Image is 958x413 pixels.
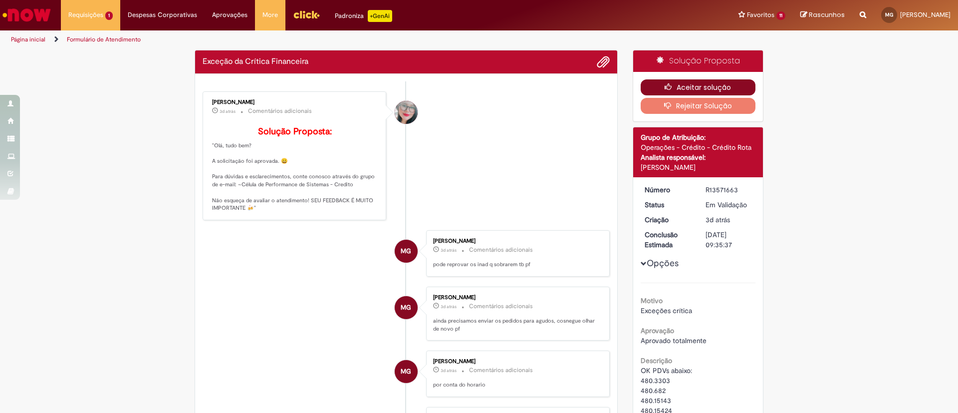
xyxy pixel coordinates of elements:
small: Comentários adicionais [469,302,533,311]
span: MG [401,360,411,384]
button: Aceitar solução [641,79,756,95]
div: Matheus De Barros Giampaoli [395,240,418,263]
div: [DATE] 09:35:37 [706,230,752,250]
div: Operações - Crédito - Crédito Rota [641,142,756,152]
span: Rascunhos [809,10,845,19]
span: 3d atrás [441,247,457,253]
span: Requisições [68,10,103,20]
a: Formulário de Atendimento [67,35,141,43]
div: R13571663 [706,185,752,195]
button: Adicionar anexos [597,55,610,68]
dt: Número [637,185,699,195]
a: Página inicial [11,35,45,43]
div: Matheus De Barros Giampaoli [395,296,418,319]
p: +GenAi [368,10,392,22]
span: 1 [105,11,113,20]
span: MG [885,11,893,18]
div: Padroniza [335,10,392,22]
time: 26/09/2025 17:40:32 [220,108,236,114]
time: 26/09/2025 17:21:23 [441,247,457,253]
img: ServiceNow [1,5,52,25]
span: Despesas Corporativas [128,10,197,20]
span: More [262,10,278,20]
div: [PERSON_NAME] [212,99,378,105]
div: Solução Proposta [633,50,763,72]
span: 3d atrás [441,304,457,310]
div: Em Validação [706,200,752,210]
dt: Criação [637,215,699,225]
b: Aprovação [641,326,674,335]
small: Comentários adicionais [248,107,312,115]
span: 3d atrás [706,215,730,224]
a: Rascunhos [800,10,845,20]
div: [PERSON_NAME] [433,238,599,244]
dt: Status [637,200,699,210]
b: Descrição [641,356,672,365]
span: 3d atrás [441,368,457,374]
time: 26/09/2025 17:20:18 [441,304,457,310]
div: Analista responsável: [641,152,756,162]
p: ainda precisamos enviar os pedidos para agudos, cosnegue olhar de novo pf [433,317,599,333]
div: Matheus De Barros Giampaoli [395,360,418,383]
b: Solução Proposta: [258,126,332,137]
span: Exceções crítica [641,306,692,315]
ul: Trilhas de página [7,30,631,49]
span: 11 [776,11,785,20]
dt: Conclusão Estimada [637,230,699,250]
small: Comentários adicionais [469,366,533,375]
time: 26/09/2025 17:20:06 [441,368,457,374]
div: Grupo de Atribuição: [641,132,756,142]
span: MG [401,239,411,263]
span: Aprovações [212,10,247,20]
small: Comentários adicionais [469,246,533,254]
div: Franciele Fernanda Melo dos Santos [395,101,418,124]
div: [PERSON_NAME] [641,162,756,172]
p: pode reprovar os inad q sobrarem tb pf [433,261,599,269]
div: [PERSON_NAME] [433,295,599,301]
b: Motivo [641,296,663,305]
span: [PERSON_NAME] [900,10,951,19]
time: 26/09/2025 16:35:34 [706,215,730,224]
span: Aprovado totalmente [641,336,707,345]
h2: Exceção da Crítica Financeira Histórico de tíquete [203,57,308,66]
span: 3d atrás [220,108,236,114]
div: [PERSON_NAME] [433,359,599,365]
button: Rejeitar Solução [641,98,756,114]
span: Favoritos [747,10,774,20]
span: MG [401,296,411,320]
img: click_logo_yellow_360x200.png [293,7,320,22]
p: "Olá, tudo bem? A solicitação foi aprovada. 😀 Para dúvidas e esclarecimentos, conte conosco atrav... [212,127,378,212]
div: 26/09/2025 16:35:34 [706,215,752,225]
p: por conta do horario [433,381,599,389]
